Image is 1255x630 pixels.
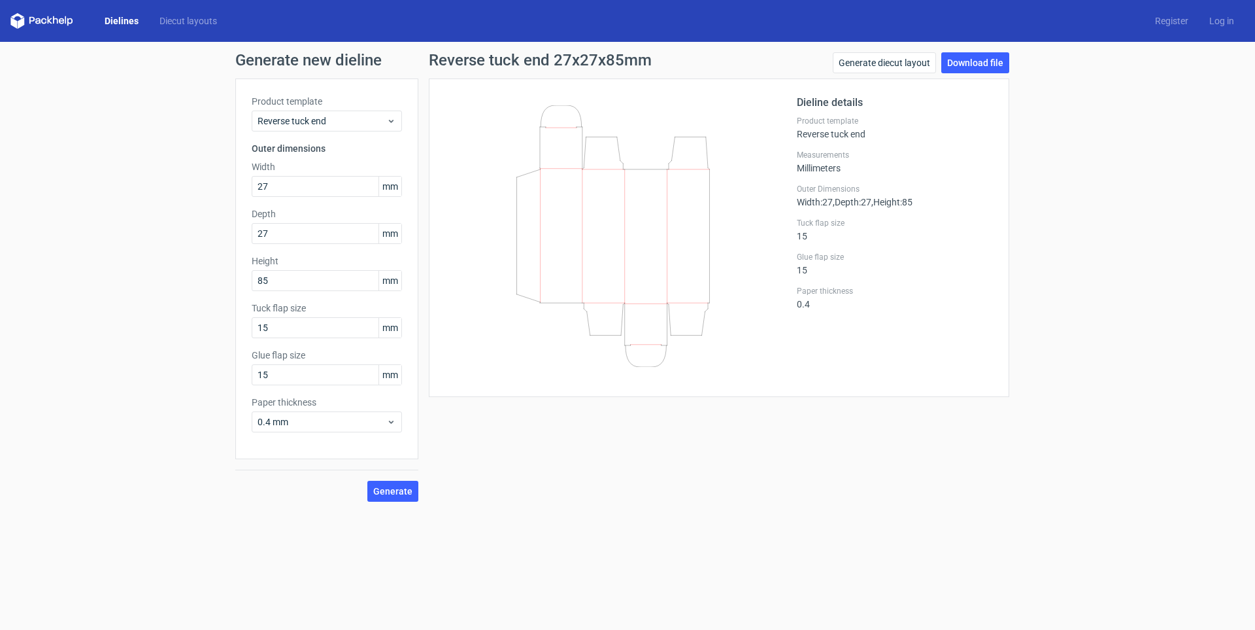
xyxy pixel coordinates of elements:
a: Download file [941,52,1009,73]
label: Glue flap size [252,349,402,362]
label: Product template [252,95,402,108]
a: Generate diecut layout [833,52,936,73]
span: Generate [373,487,412,496]
span: , Height : 85 [871,197,912,207]
label: Width [252,160,402,173]
label: Paper thickness [797,286,993,296]
span: mm [378,318,401,338]
a: Dielines [94,14,149,27]
span: mm [378,365,401,385]
h3: Outer dimensions [252,142,402,155]
label: Paper thickness [252,396,402,409]
span: mm [378,224,401,243]
label: Product template [797,116,993,126]
label: Tuck flap size [797,218,993,228]
a: Diecut layouts [149,14,227,27]
a: Log in [1199,14,1245,27]
button: Generate [367,481,418,502]
div: Millimeters [797,150,993,173]
div: 15 [797,218,993,241]
span: , Depth : 27 [833,197,871,207]
h1: Reverse tuck end 27x27x85mm [429,52,652,68]
span: Reverse tuck end [258,114,386,128]
span: mm [378,271,401,290]
label: Depth [252,207,402,220]
label: Height [252,254,402,268]
div: 0.4 [797,286,993,309]
label: Measurements [797,150,993,160]
span: Width : 27 [797,197,833,207]
h2: Dieline details [797,95,993,111]
div: Reverse tuck end [797,116,993,139]
label: Outer Dimensions [797,184,993,194]
div: 15 [797,252,993,275]
label: Tuck flap size [252,302,402,315]
span: mm [378,177,401,196]
h1: Generate new dieline [235,52,1020,68]
label: Glue flap size [797,252,993,262]
a: Register [1145,14,1199,27]
span: 0.4 mm [258,415,386,429]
